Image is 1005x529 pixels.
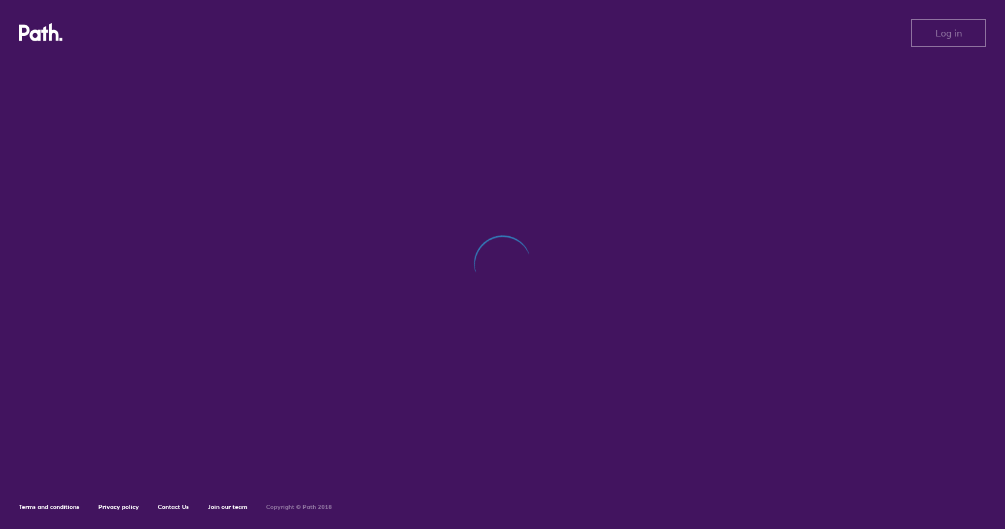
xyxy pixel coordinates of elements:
h6: Copyright © Path 2018 [266,504,332,511]
a: Join our team [208,503,247,511]
a: Terms and conditions [19,503,79,511]
a: Contact Us [158,503,189,511]
span: Log in [936,28,962,38]
button: Log in [911,19,986,47]
a: Privacy policy [98,503,139,511]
